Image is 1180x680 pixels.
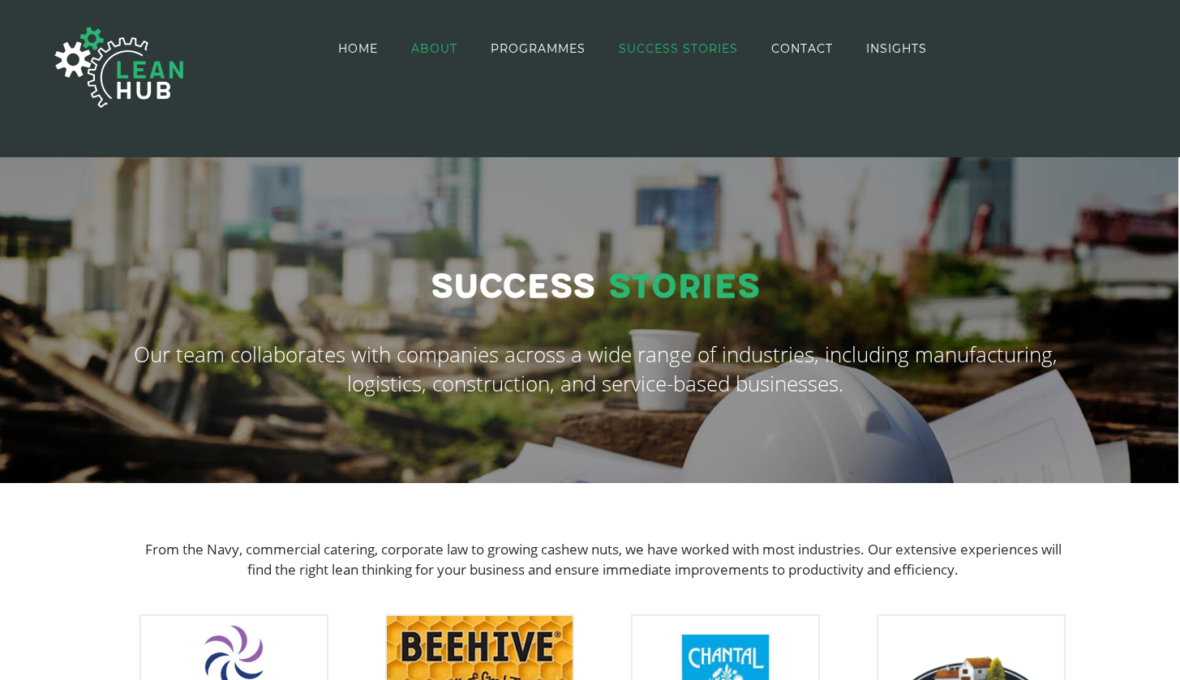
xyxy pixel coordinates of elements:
[338,2,927,95] nav: Main Menu
[619,2,738,95] a: SUCCESS STORIES
[866,2,927,95] a: INSIGHTS
[338,2,378,95] a: HOME
[619,43,738,54] span: SUCCESS STORIES
[771,2,833,95] a: CONTACT
[866,43,927,54] span: INSIGHTS
[411,2,457,95] a: ABOUT
[608,267,760,308] span: Stories
[431,267,595,308] span: Success
[411,43,457,54] span: ABOUT
[145,540,1062,579] span: From the Navy, commercial catering, corporate law to growing cashew nuts, we have worked with mos...
[491,2,586,95] a: PROGRAMMES
[38,10,200,125] img: The Lean Hub | Optimising productivity with Lean Logo
[338,43,378,54] span: HOME
[771,43,833,54] span: CONTACT
[491,43,586,54] span: PROGRAMMES
[134,340,1058,398] span: Our team collaborates with companies across a wide range of industries, including manufacturing, ...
